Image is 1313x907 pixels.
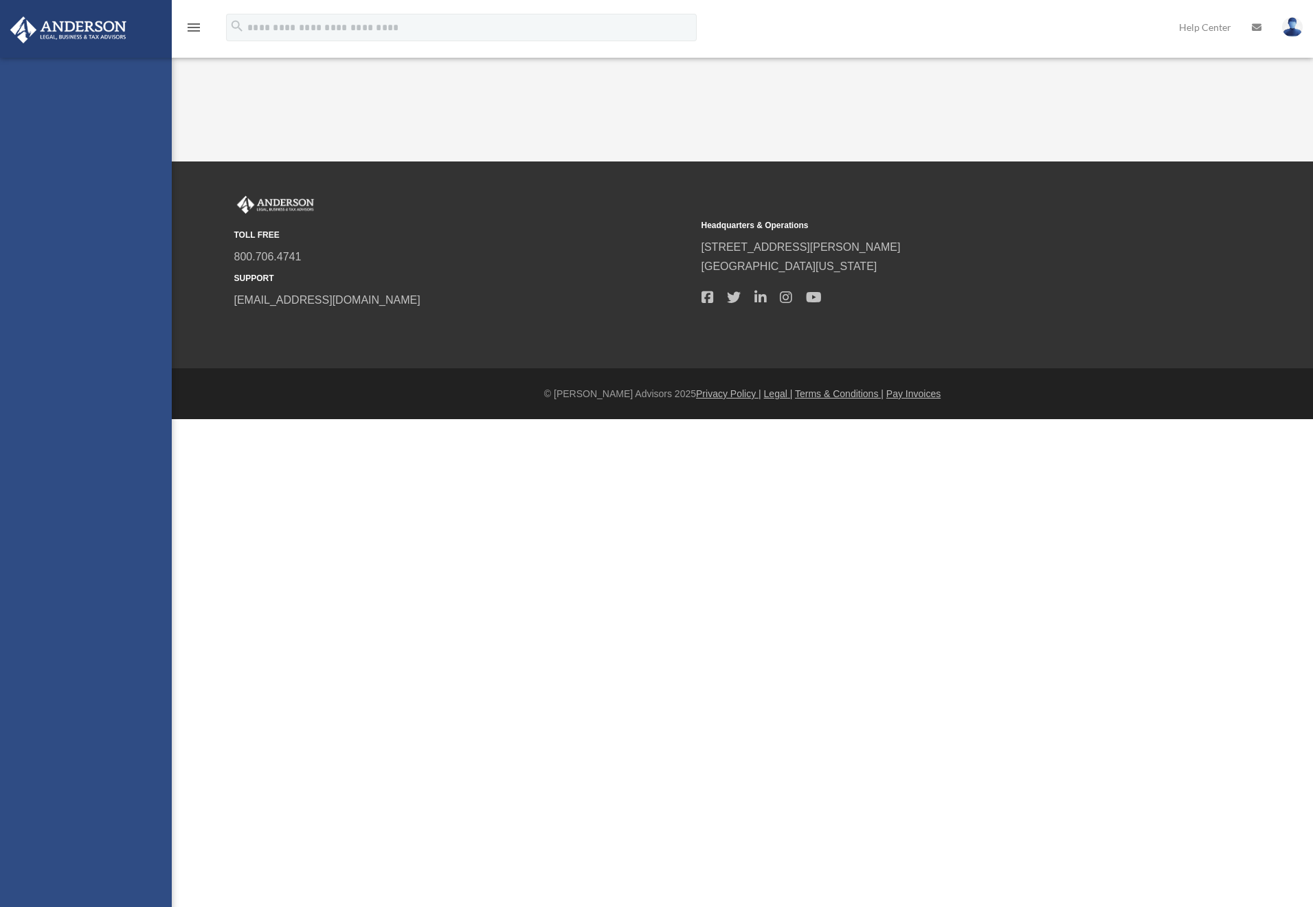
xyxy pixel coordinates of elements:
img: Anderson Advisors Platinum Portal [234,196,317,214]
small: Headquarters & Operations [702,219,1159,233]
i: search [229,19,245,34]
a: Legal | [764,388,793,399]
a: [STREET_ADDRESS][PERSON_NAME] [702,241,901,253]
img: User Pic [1282,17,1303,37]
div: © [PERSON_NAME] Advisors 2025 [172,385,1313,403]
i: menu [186,19,202,36]
a: Privacy Policy | [696,388,761,399]
small: TOLL FREE [234,228,692,243]
a: menu [186,24,202,36]
img: Anderson Advisors Platinum Portal [6,16,131,43]
small: SUPPORT [234,271,692,286]
a: [EMAIL_ADDRESS][DOMAIN_NAME] [234,294,420,306]
a: 800.706.4741 [234,251,302,262]
a: Terms & Conditions | [795,388,884,399]
a: Pay Invoices [886,388,941,399]
a: [GEOGRAPHIC_DATA][US_STATE] [702,260,877,272]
